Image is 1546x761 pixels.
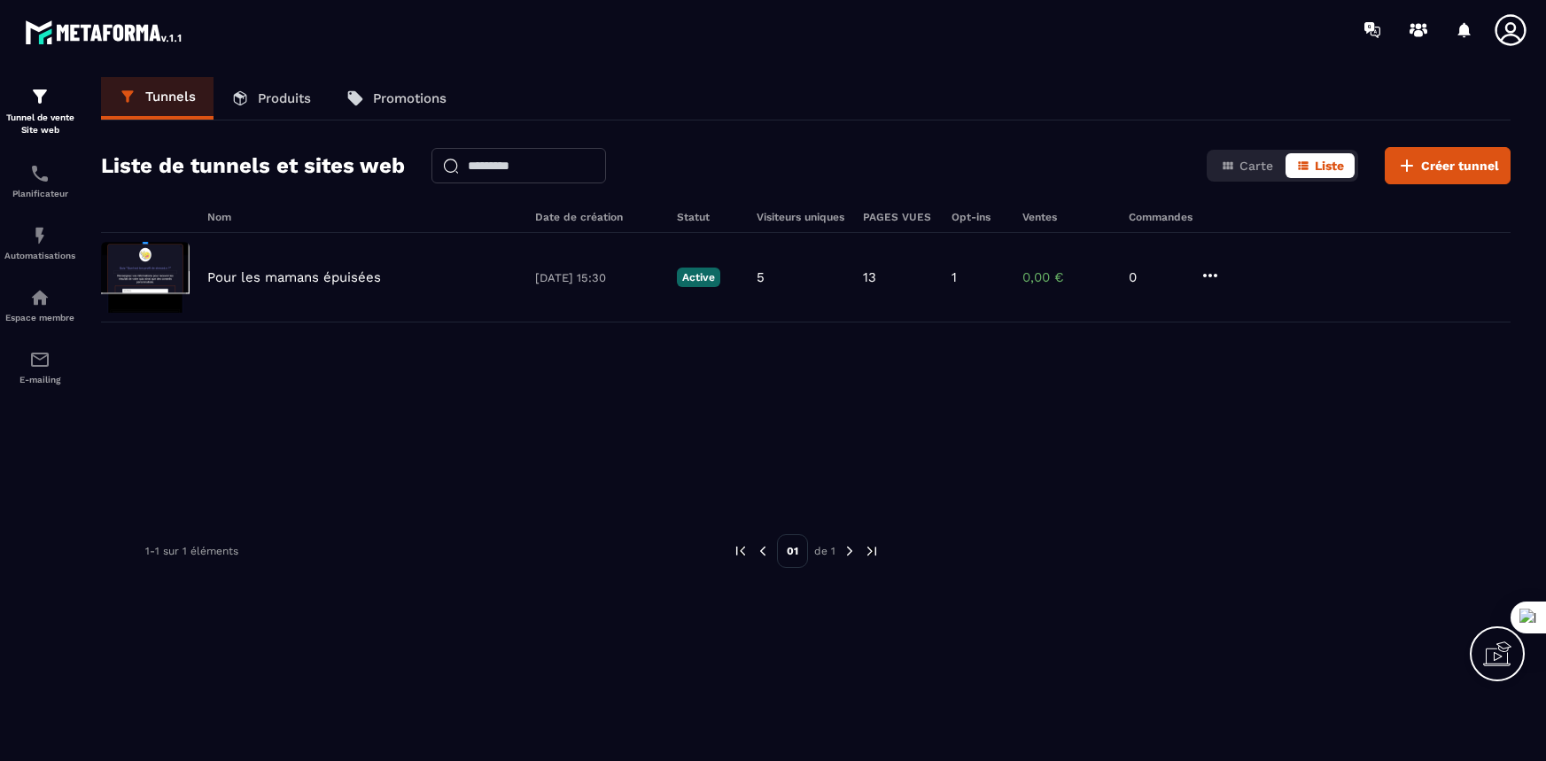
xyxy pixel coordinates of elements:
[29,86,50,107] img: formation
[1315,159,1344,173] span: Liste
[29,225,50,246] img: automations
[4,189,75,198] p: Planificateur
[258,90,311,106] p: Produits
[329,77,464,120] a: Promotions
[1239,159,1273,173] span: Carte
[757,211,845,223] h6: Visiteurs uniques
[101,242,190,313] img: image
[677,268,720,287] p: Active
[863,211,934,223] h6: PAGES VUES
[101,148,405,183] h2: Liste de tunnels et sites web
[535,271,659,284] p: [DATE] 15:30
[4,274,75,336] a: automationsautomationsEspace membre
[4,251,75,260] p: Automatisations
[842,543,858,559] img: next
[4,212,75,274] a: automationsautomationsAutomatisations
[952,269,957,285] p: 1
[733,543,749,559] img: prev
[863,269,876,285] p: 13
[677,211,739,223] h6: Statut
[29,163,50,184] img: scheduler
[1286,153,1355,178] button: Liste
[755,543,771,559] img: prev
[4,150,75,212] a: schedulerschedulerPlanificateur
[1210,153,1284,178] button: Carte
[1022,211,1111,223] h6: Ventes
[952,211,1005,223] h6: Opt-ins
[101,77,214,120] a: Tunnels
[535,211,659,223] h6: Date de création
[777,534,808,568] p: 01
[145,89,196,105] p: Tunnels
[757,269,765,285] p: 5
[814,544,835,558] p: de 1
[207,211,517,223] h6: Nom
[25,16,184,48] img: logo
[1385,147,1511,184] button: Créer tunnel
[4,73,75,150] a: formationformationTunnel de vente Site web
[145,545,238,557] p: 1-1 sur 1 éléments
[1421,157,1499,175] span: Créer tunnel
[4,336,75,398] a: emailemailE-mailing
[29,287,50,308] img: automations
[29,349,50,370] img: email
[4,313,75,322] p: Espace membre
[373,90,447,106] p: Promotions
[1129,211,1193,223] h6: Commandes
[1129,269,1182,285] p: 0
[864,543,880,559] img: next
[214,77,329,120] a: Produits
[1022,269,1111,285] p: 0,00 €
[4,112,75,136] p: Tunnel de vente Site web
[4,375,75,384] p: E-mailing
[207,269,381,285] p: Pour les mamans épuisées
